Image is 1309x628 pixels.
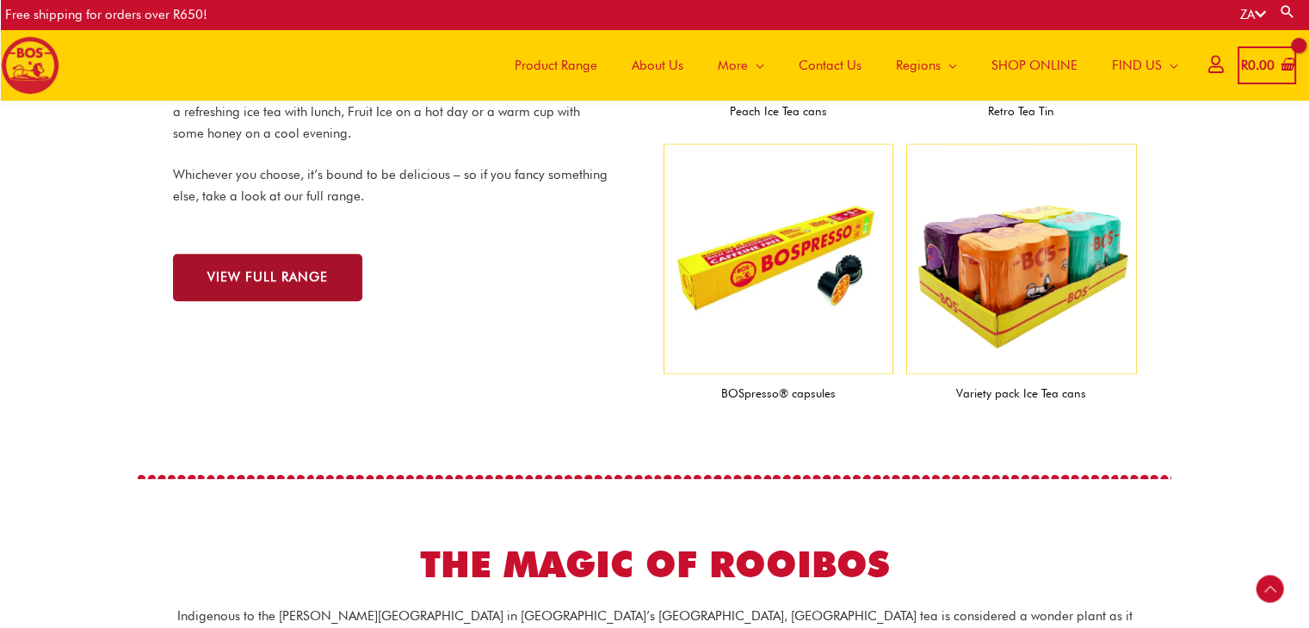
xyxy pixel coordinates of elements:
[173,164,612,207] p: Whichever you choose, it’s bound to be delicious – so if you fancy something else, take a look at...
[1238,46,1296,85] a: View Shopping Cart, empty
[991,40,1077,91] span: SHOP ONLINE
[1279,3,1296,20] a: Search button
[632,40,683,91] span: About Us
[906,92,1137,131] figcaption: Retro Tea Tin
[614,29,701,101] a: About Us
[173,541,1137,588] h2: THE MAGIC OF ROOIBOS
[1112,40,1162,91] span: FIND US
[497,29,614,101] a: Product Range
[1241,58,1275,73] bdi: 0.00
[906,144,1137,374] img: bos variety pack 300ml
[515,40,597,91] span: Product Range
[664,92,894,131] figcaption: Peach Ice Tea cans
[207,271,328,284] span: VIEW FULL RANGE
[974,29,1095,101] a: SHOP ONLINE
[173,254,362,301] a: VIEW FULL RANGE
[879,29,974,101] a: Regions
[799,40,861,91] span: Contact Us
[664,374,894,413] figcaption: BOSpresso® capsules
[701,29,781,101] a: More
[781,29,879,101] a: Contact Us
[718,40,748,91] span: More
[896,40,941,91] span: Regions
[1240,7,1266,22] a: ZA
[485,29,1195,101] nav: Site Navigation
[1,36,59,95] img: BOS logo finals-200px
[906,374,1137,413] figcaption: Variety pack Ice Tea cans
[664,144,894,374] img: bospresso® capsules
[1241,58,1248,73] span: R
[173,80,612,144] p: That’s not all we’ve got in the bag, cause there’s a BOS for every occasion – a refreshing ice te...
